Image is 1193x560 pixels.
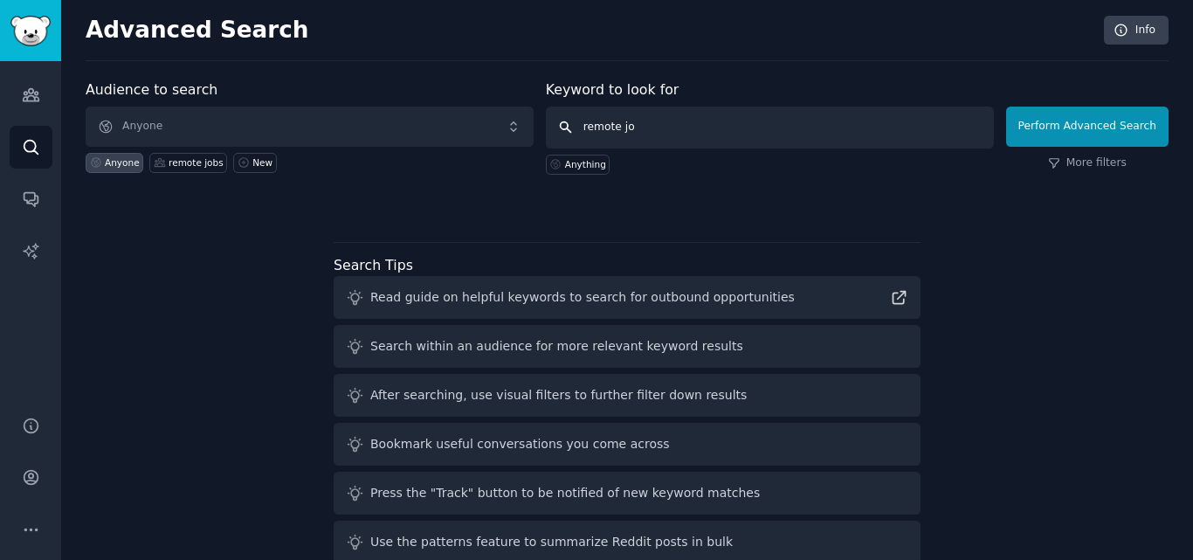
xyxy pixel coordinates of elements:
h2: Advanced Search [86,17,1094,45]
label: Keyword to look for [546,81,679,98]
div: remote jobs [169,156,224,169]
button: Perform Advanced Search [1006,107,1169,147]
div: Press the "Track" button to be notified of new keyword matches [370,484,760,502]
a: More filters [1048,156,1127,171]
div: Bookmark useful conversations you come across [370,435,670,453]
a: Info [1104,16,1169,45]
div: New [252,156,272,169]
div: Search within an audience for more relevant keyword results [370,337,743,356]
a: New [233,153,276,173]
label: Audience to search [86,81,217,98]
div: Anyone [105,156,140,169]
img: GummySearch logo [10,16,51,46]
div: Anything [565,158,606,170]
div: Use the patterns feature to summarize Reddit posts in bulk [370,533,733,551]
div: Read guide on helpful keywords to search for outbound opportunities [370,288,795,307]
input: Any keyword [546,107,994,149]
div: After searching, use visual filters to further filter down results [370,386,747,404]
button: Anyone [86,107,534,147]
label: Search Tips [334,257,413,273]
